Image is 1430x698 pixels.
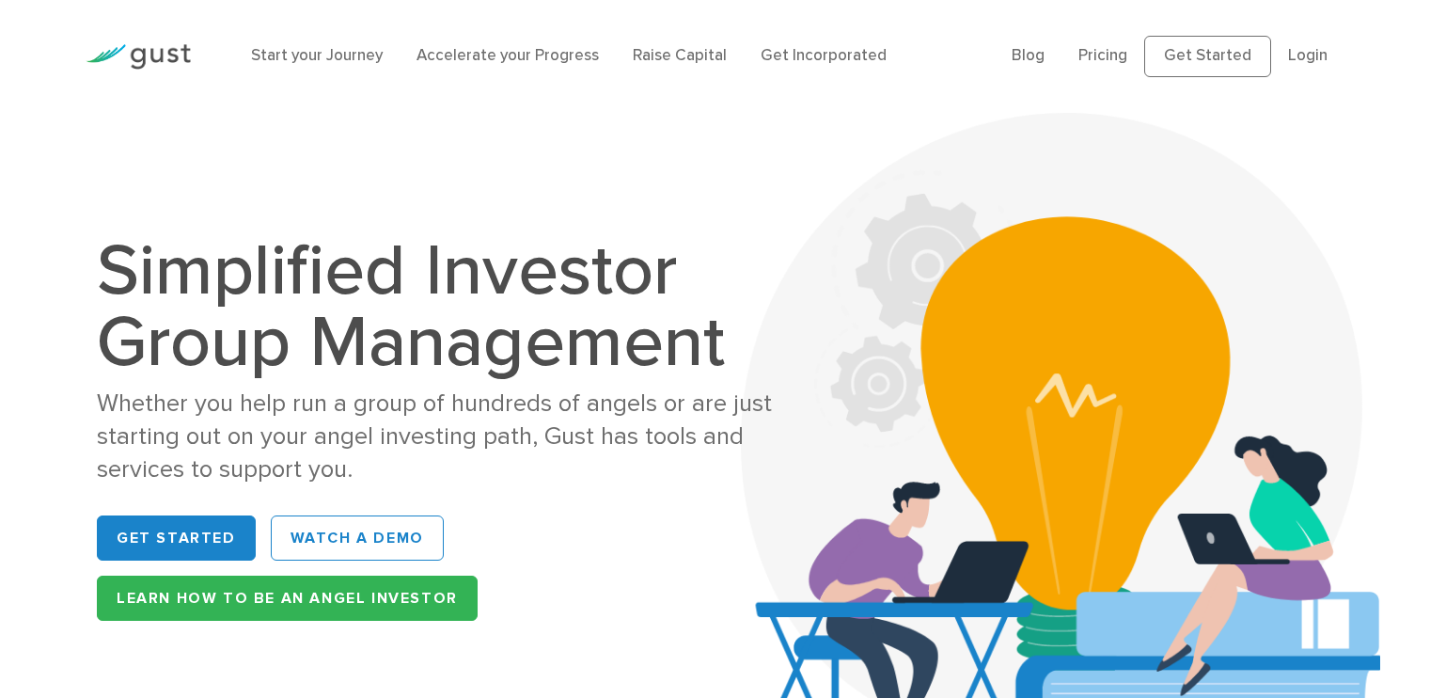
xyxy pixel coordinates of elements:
[761,46,887,65] a: Get Incorporated
[1078,46,1127,65] a: Pricing
[97,388,807,485] div: Whether you help run a group of hundreds of angels or are just starting out on your angel investi...
[97,576,478,621] a: Learn How to be an Angel Investor
[416,46,599,65] a: Accelerate your Progress
[633,46,727,65] a: Raise Capital
[271,516,444,561] a: WATCH A DEMO
[1012,46,1045,65] a: Blog
[97,516,256,561] a: Get Started
[1288,46,1328,65] a: Login
[86,44,191,70] img: Gust Logo
[1144,36,1271,77] a: Get Started
[97,235,807,378] h1: Simplified Investor Group Management
[251,46,383,65] a: Start your Journey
